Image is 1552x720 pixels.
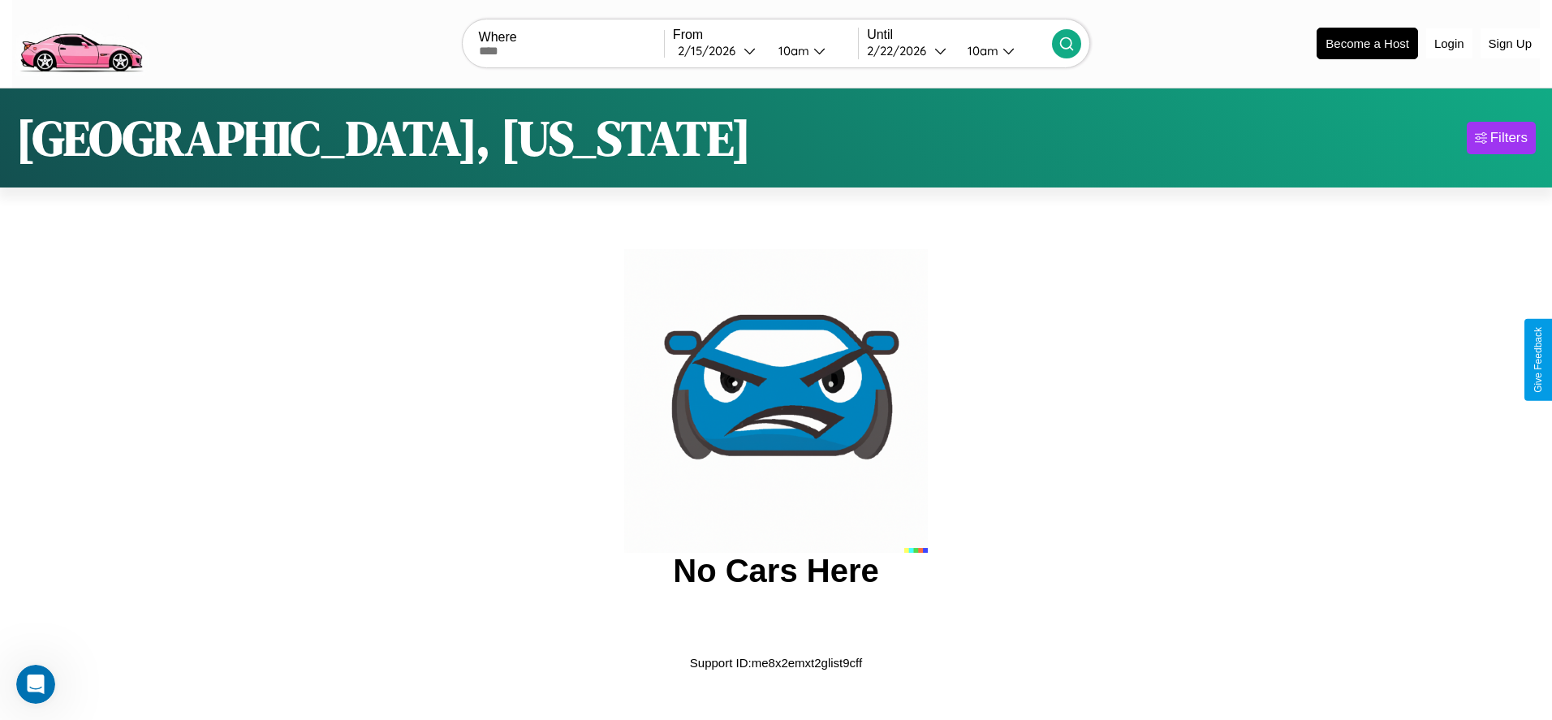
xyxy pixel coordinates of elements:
button: Login [1426,28,1472,58]
button: 2/15/2026 [673,42,765,59]
div: Filters [1490,130,1528,146]
div: 10am [959,43,1002,58]
label: Where [479,30,664,45]
h2: No Cars Here [673,553,878,589]
p: Support ID: me8x2emxt2glist9cff [690,652,862,674]
div: 2 / 15 / 2026 [678,43,744,58]
label: Until [867,28,1052,42]
label: From [673,28,858,42]
button: Sign Up [1481,28,1540,58]
h1: [GEOGRAPHIC_DATA], [US_STATE] [16,105,751,171]
button: 10am [955,42,1052,59]
img: logo [12,8,149,76]
button: Become a Host [1317,28,1418,59]
img: car [624,249,928,553]
div: 10am [770,43,813,58]
iframe: Intercom live chat [16,665,55,704]
div: 2 / 22 / 2026 [867,43,934,58]
button: Filters [1467,122,1536,154]
button: 10am [765,42,858,59]
div: Give Feedback [1533,327,1544,393]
